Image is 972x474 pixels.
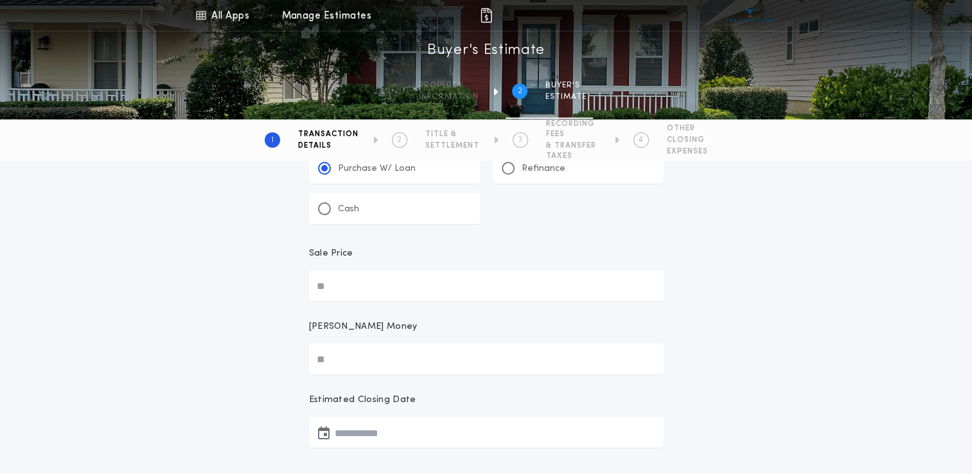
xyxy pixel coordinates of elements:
[545,80,587,91] span: BUYER'S
[518,86,522,96] h2: 2
[545,92,587,102] span: ESTIMATE
[667,146,708,157] span: EXPENSES
[522,162,565,175] p: Refinance
[425,141,479,151] span: SETTLEMENT
[639,135,643,145] h2: 4
[427,40,545,61] h1: Buyer's Estimate
[726,9,774,22] img: vs-icon
[309,394,664,407] p: Estimated Closing Date
[338,162,416,175] p: Purchase W/ Loan
[546,141,600,161] span: & TRANSFER TAXES
[338,203,359,216] p: Cash
[419,92,479,102] span: information
[309,344,664,374] input: [PERSON_NAME] Money
[546,119,600,139] span: RECORDING FEES
[309,320,418,333] p: [PERSON_NAME] Money
[309,247,353,260] p: Sale Price
[271,135,274,145] h2: 1
[309,270,664,301] input: Sale Price
[667,135,708,145] span: CLOSING
[298,129,358,139] span: TRANSACTION
[518,135,522,145] h2: 3
[397,135,402,145] h2: 2
[667,123,708,134] span: OTHER
[298,141,358,151] span: DETAILS
[425,129,479,139] span: TITLE &
[419,80,479,91] span: Property
[479,8,494,23] img: img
